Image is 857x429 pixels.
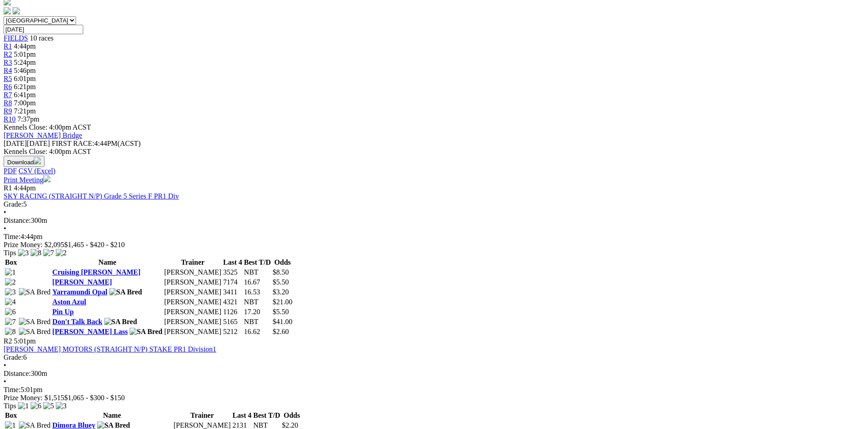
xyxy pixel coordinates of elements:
[4,156,45,167] button: Download
[4,217,853,225] div: 300m
[253,411,281,420] th: Best T/D
[243,327,271,336] td: 16.62
[4,123,91,131] span: Kennels Close: 4:00pm ACST
[4,167,853,175] div: Download
[4,115,16,123] span: R10
[5,278,16,286] img: 2
[223,268,242,277] td: 3525
[4,345,216,353] a: [PERSON_NAME] MOTORS (STRAIGHT N/P) STAKE PR1 Division1
[52,140,94,147] span: FIRST RACE:
[4,337,12,345] span: R2
[5,411,17,419] span: Box
[4,200,23,208] span: Grade:
[4,225,6,232] span: •
[14,337,36,345] span: 5:01pm
[223,317,242,326] td: 5165
[4,91,12,99] a: R7
[5,328,16,336] img: 8
[4,50,12,58] span: R2
[4,107,12,115] a: R9
[14,91,36,99] span: 6:41pm
[164,258,222,267] th: Trainer
[52,308,74,316] a: Pin Up
[4,59,12,66] span: R3
[31,402,41,410] img: 6
[243,307,271,316] td: 17.20
[52,278,112,286] a: [PERSON_NAME]
[104,318,137,326] img: SA Bred
[273,278,289,286] span: $5.50
[5,308,16,316] img: 6
[52,411,172,420] th: Name
[56,249,67,257] img: 2
[30,34,54,42] span: 10 races
[4,140,27,147] span: [DATE]
[52,298,86,306] a: Aston Azul
[4,167,17,175] a: PDF
[223,298,242,307] td: 4321
[19,288,51,296] img: SA Bred
[34,157,41,164] img: download.svg
[4,176,50,184] a: Print Meeting
[19,328,51,336] img: SA Bred
[43,249,54,257] img: 7
[19,318,51,326] img: SA Bred
[4,99,12,107] a: R8
[52,421,95,429] a: Dimora Bluey
[223,278,242,287] td: 7174
[164,268,222,277] td: [PERSON_NAME]
[4,184,12,192] span: R1
[4,7,11,14] img: facebook.svg
[243,288,271,297] td: 16.53
[164,298,222,307] td: [PERSON_NAME]
[4,148,853,156] div: Kennels Close: 4:00pm ACST
[4,370,31,377] span: Distance:
[52,318,102,325] a: Don't Talk Back
[31,249,41,257] img: 8
[282,411,302,420] th: Odds
[14,107,36,115] span: 7:21pm
[4,249,16,257] span: Tips
[14,75,36,82] span: 6:01pm
[4,233,853,241] div: 4:44pm
[273,268,289,276] span: $8.50
[4,75,12,82] a: R5
[273,318,292,325] span: $41.00
[223,307,242,316] td: 1126
[4,353,23,361] span: Grade:
[52,258,163,267] th: Name
[4,140,50,147] span: [DATE]
[4,241,853,249] div: Prize Money: $2,095
[4,386,21,393] span: Time:
[130,328,162,336] img: SA Bred
[4,370,853,378] div: 300m
[5,298,16,306] img: 4
[52,140,141,147] span: 4:44PM(ACST)
[18,167,55,175] a: CSV (Excel)
[4,131,82,139] a: [PERSON_NAME] Bridge
[4,67,12,74] a: R4
[4,233,21,240] span: Time:
[243,258,271,267] th: Best T/D
[14,99,36,107] span: 7:00pm
[5,258,17,266] span: Box
[273,328,289,335] span: $2.60
[4,192,179,200] a: SKY RACING (STRAIGHT N/P) Grade 5 Series F PR1 Div
[5,268,16,276] img: 1
[18,249,29,257] img: 3
[4,34,28,42] a: FIELDS
[4,42,12,50] a: R1
[223,288,242,297] td: 3411
[14,83,36,90] span: 6:21pm
[273,288,289,296] span: $3.20
[243,278,271,287] td: 16.67
[173,411,231,420] th: Trainer
[4,200,853,208] div: 5
[4,25,83,34] input: Select date
[43,402,54,410] img: 5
